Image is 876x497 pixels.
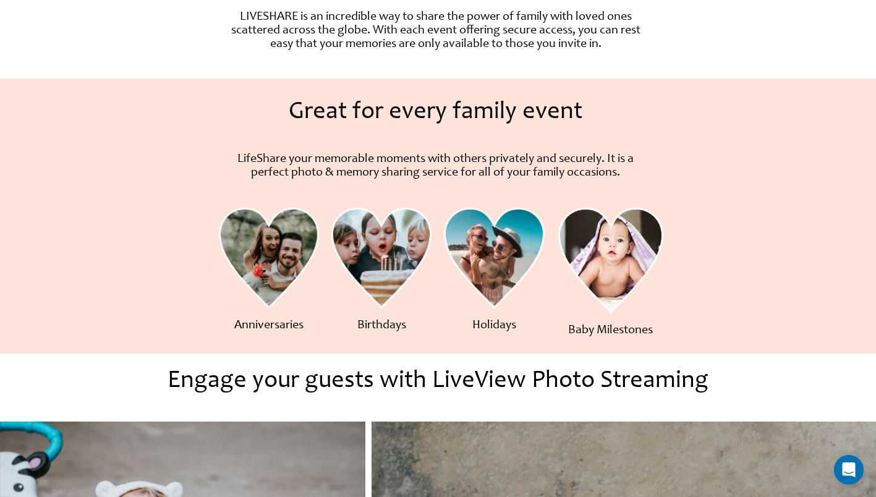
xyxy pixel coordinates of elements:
img: Reunion with Family [558,208,663,314]
img: Family Celebrations Memories [331,208,432,309]
div: Open Intercom Messenger [834,455,864,485]
p: Anniversaries [229,319,309,333]
p: LIVESHARE is an incredible way to share the power of family with loved ones scattered across the ... [229,11,643,51]
img: Family Reunion Ideas [219,208,319,309]
p: Birthdays [341,319,422,333]
p: Baby Milestones [567,324,655,338]
img: every family event [444,208,544,309]
h1: Great for every family event [219,100,653,125]
p: LifeShare your memorable moments with others privately and securely. It is a perfect photo & memo... [229,153,643,180]
p: Holidays [454,319,534,333]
